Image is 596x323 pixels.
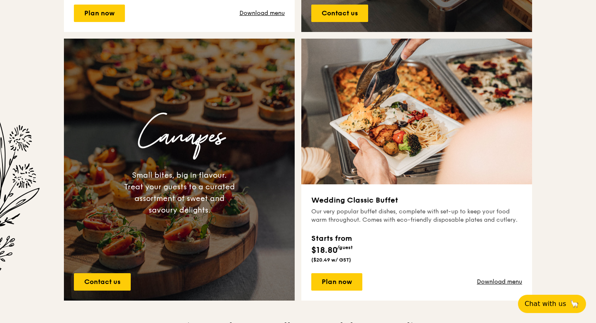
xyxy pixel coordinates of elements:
a: Plan now [311,273,362,291]
h3: Wedding Classic Buffet [311,194,522,206]
img: grain-wedding-classic-buffet-thumbnail.jpg [301,39,532,184]
span: /guest [337,245,353,250]
a: Contact us [74,273,131,291]
a: Download menu [239,9,285,17]
a: Contact us [311,5,368,22]
div: Starts from [311,232,353,244]
div: Our very popular buffet dishes, complete with set-up to keep your food warm throughout. Comes wit... [311,208,522,224]
a: Download menu [477,278,522,286]
div: $18.80 [311,232,353,257]
span: Chat with us [525,299,566,309]
h3: Canapes [71,110,288,163]
span: 🦙 [569,299,579,309]
button: Chat with us🦙 [518,295,586,313]
a: Plan now [74,5,125,22]
div: ($20.49 w/ GST) [311,257,353,263]
div: Small bites, big in flavour. Treat your guests to a curated assortment of sweet and savoury delig... [124,169,235,216]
